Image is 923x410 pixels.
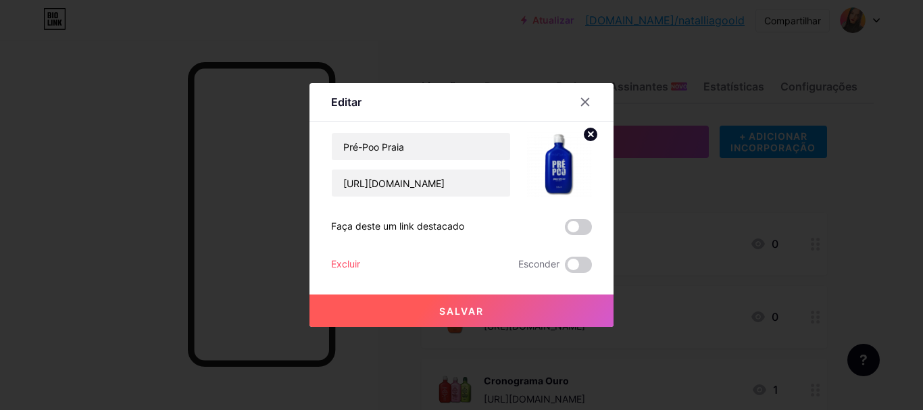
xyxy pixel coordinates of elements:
[439,305,484,317] font: Salvar
[527,132,592,197] img: link_miniatura
[332,170,510,197] input: URL
[309,294,614,327] button: Salvar
[331,95,361,109] font: Editar
[331,220,464,232] font: Faça deste um link destacado
[331,258,360,270] font: Excluir
[518,258,559,270] font: Esconder
[332,133,510,160] input: Título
